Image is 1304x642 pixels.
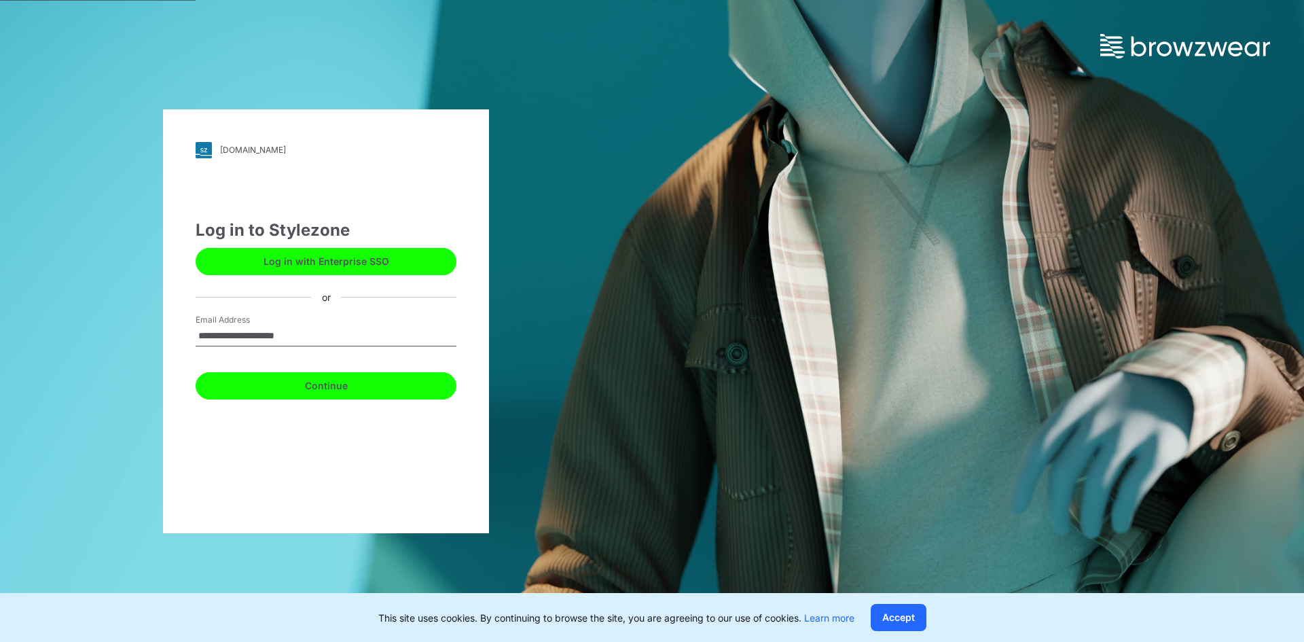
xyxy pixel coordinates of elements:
[378,611,854,625] p: This site uses cookies. By continuing to browse the site, you are agreeing to our use of cookies.
[220,145,286,155] div: [DOMAIN_NAME]
[196,372,456,399] button: Continue
[804,612,854,624] a: Learn more
[196,218,456,243] div: Log in to Stylezone
[196,314,291,326] label: Email Address
[196,142,456,158] a: [DOMAIN_NAME]
[196,248,456,275] button: Log in with Enterprise SSO
[871,604,926,631] button: Accept
[311,290,342,304] div: or
[196,142,212,158] img: svg+xml;base64,PHN2ZyB3aWR0aD0iMjgiIGhlaWdodD0iMjgiIHZpZXdCb3g9IjAgMCAyOCAyOCIgZmlsbD0ibm9uZSIgeG...
[1100,34,1270,58] img: browzwear-logo.73288ffb.svg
